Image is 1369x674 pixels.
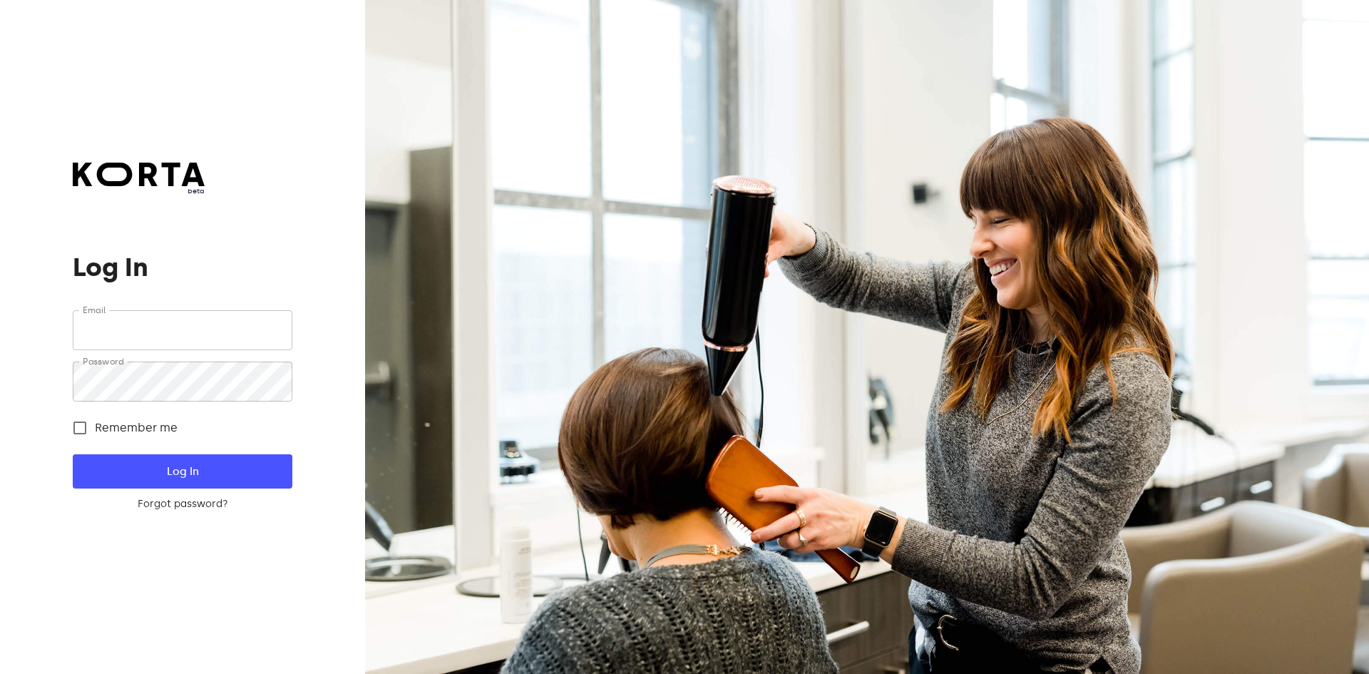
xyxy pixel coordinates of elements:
button: Log In [73,454,292,489]
span: beta [73,186,205,196]
a: Forgot password? [73,497,292,511]
span: Log In [96,462,269,481]
h1: Log In [73,253,292,282]
span: Remember me [95,419,178,436]
img: Korta [73,163,205,186]
a: beta [73,163,205,196]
